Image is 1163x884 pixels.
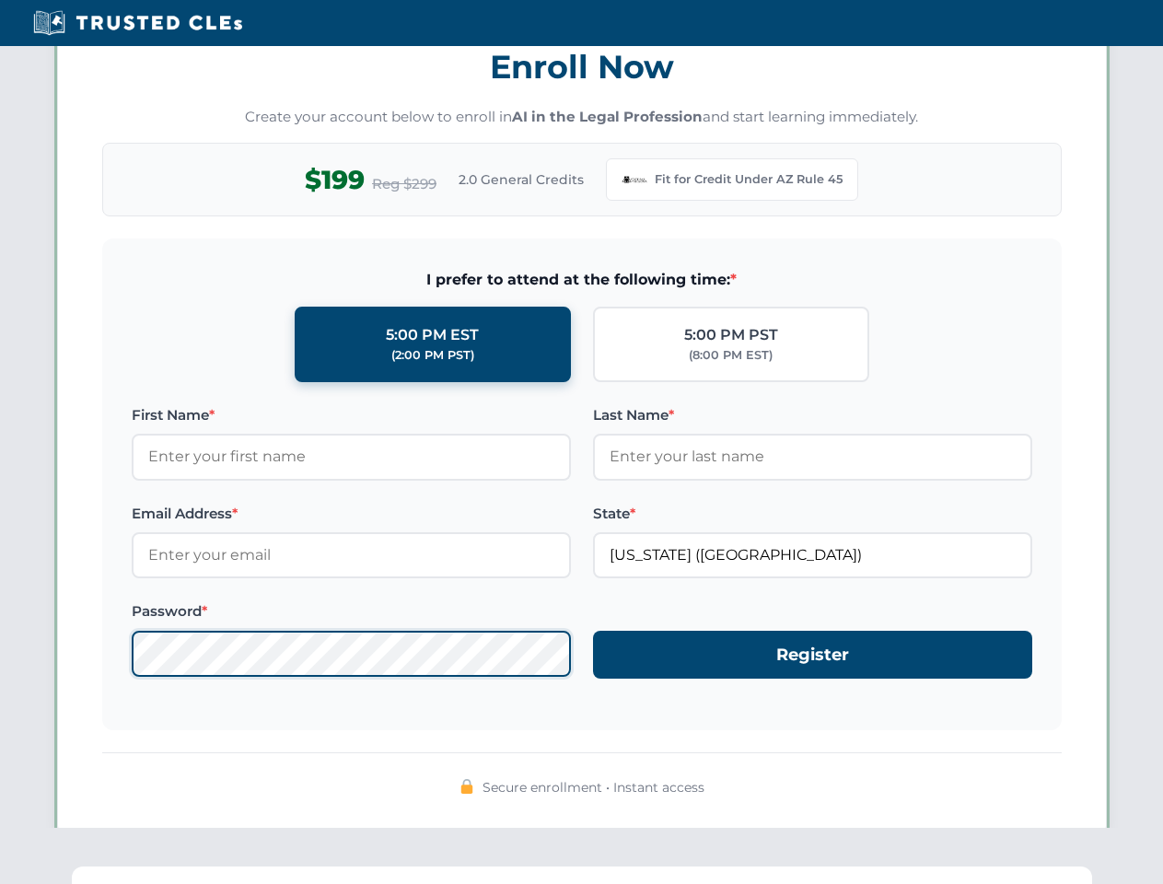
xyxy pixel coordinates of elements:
div: 5:00 PM PST [684,323,778,347]
img: 🔒 [459,779,474,794]
span: Reg $299 [372,173,436,195]
p: Create your account below to enroll in and start learning immediately. [102,107,1062,128]
div: 5:00 PM EST [386,323,479,347]
span: I prefer to attend at the following time: [132,268,1032,292]
label: Password [132,600,571,622]
input: Enter your first name [132,434,571,480]
button: Register [593,631,1032,680]
label: First Name [132,404,571,426]
label: Last Name [593,404,1032,426]
span: 2.0 General Credits [459,169,584,190]
label: Email Address [132,503,571,525]
img: Trusted CLEs [28,9,248,37]
img: Arizona Bar [622,167,647,192]
strong: AI in the Legal Profession [512,108,703,125]
span: $199 [305,159,365,201]
div: (2:00 PM PST) [391,346,474,365]
label: State [593,503,1032,525]
span: Secure enrollment • Instant access [483,777,704,797]
span: Fit for Credit Under AZ Rule 45 [655,170,843,189]
input: Enter your email [132,532,571,578]
input: Enter your last name [593,434,1032,480]
h3: Enroll Now [102,38,1062,96]
div: (8:00 PM EST) [689,346,773,365]
input: Arizona (AZ) [593,532,1032,578]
